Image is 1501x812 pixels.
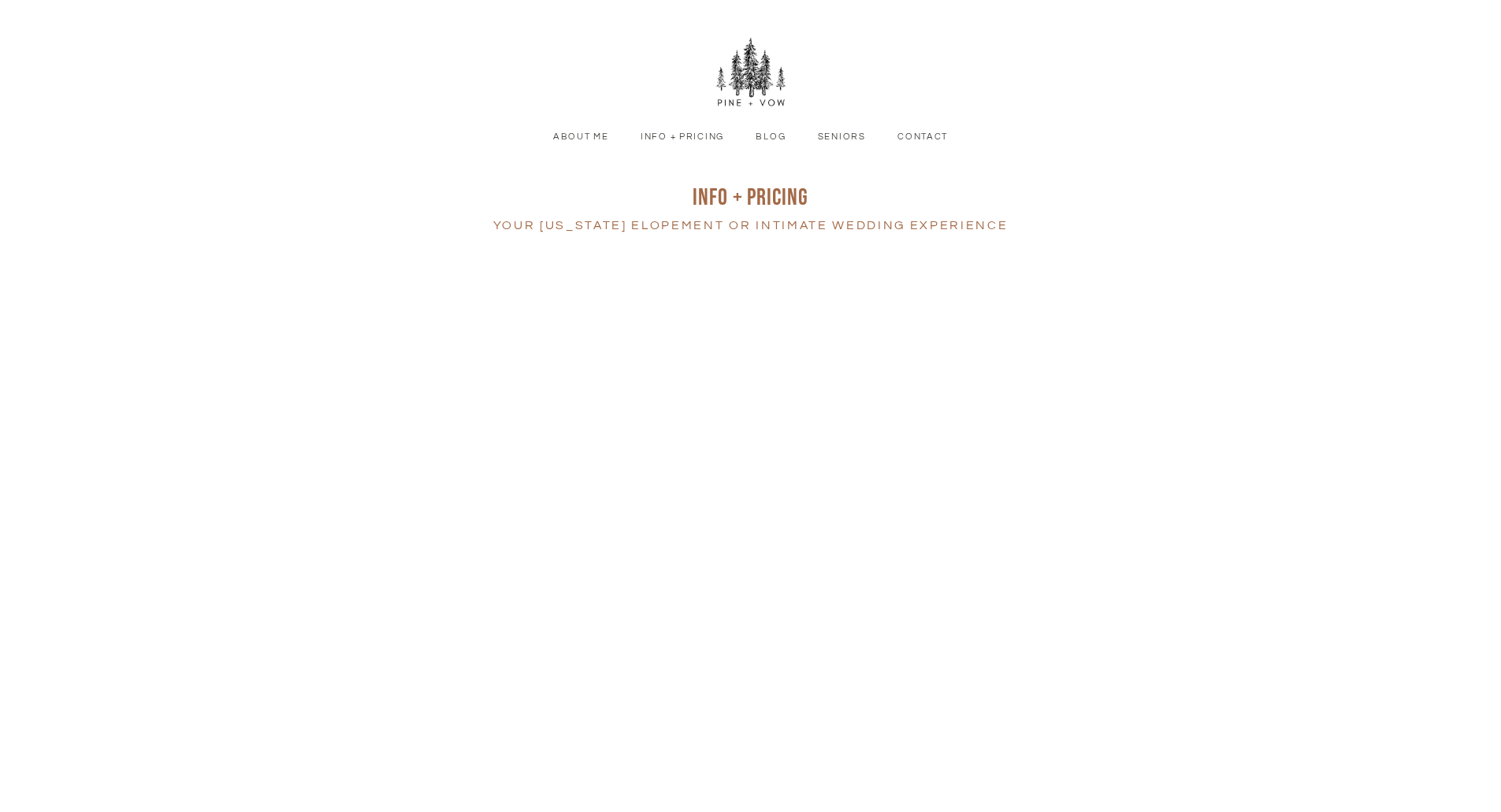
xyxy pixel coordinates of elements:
[290,215,1212,235] h4: your [US_STATE] Elopement or intimate wedding experience
[629,130,736,144] a: Info + Pricing
[693,184,808,212] span: INFO + pRICING
[744,130,797,144] a: Blog
[715,38,786,109] img: Pine + Vow
[541,130,621,144] a: About Me
[886,130,960,144] a: Contact
[805,130,877,144] a: Seniors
